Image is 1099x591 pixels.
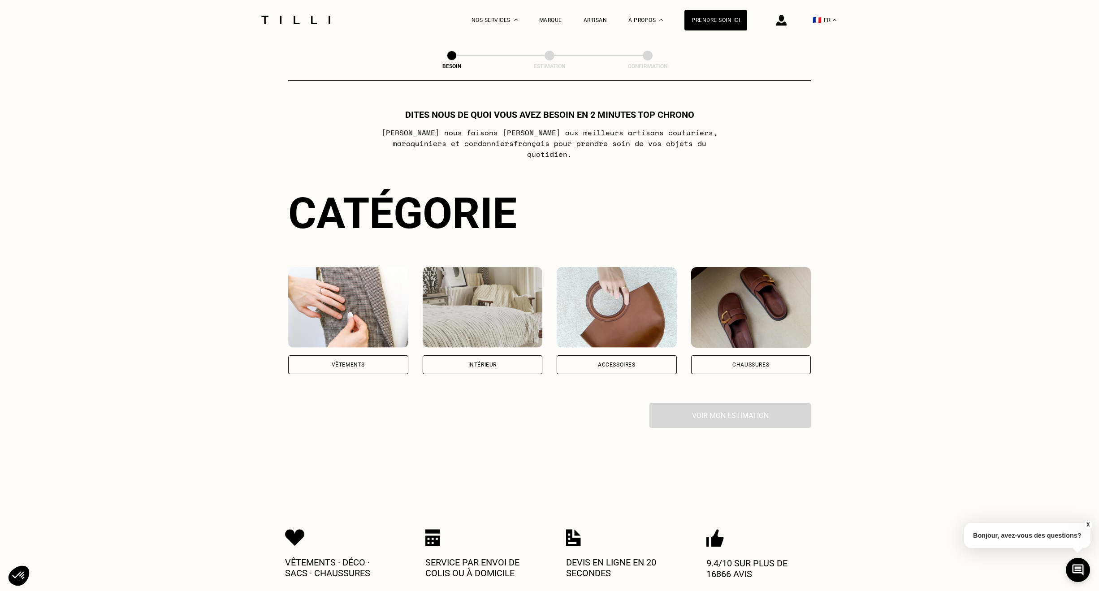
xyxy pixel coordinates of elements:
[425,529,440,546] img: Icon
[706,558,814,579] p: 9.4/10 sur plus de 16866 avis
[258,16,333,24] img: Logo du service de couturière Tilli
[684,10,747,30] a: Prendre soin ici
[285,557,393,578] p: Vêtements · Déco · Sacs · Chaussures
[285,529,305,546] img: Icon
[584,17,607,23] a: Artisan
[603,63,692,69] div: Confirmation
[514,19,518,21] img: Menu déroulant
[405,109,694,120] h1: Dites nous de quoi vous avez besoin en 2 minutes top chrono
[964,523,1090,548] p: Bonjour, avez-vous des questions?
[732,362,769,367] div: Chaussures
[659,19,663,21] img: Menu déroulant à propos
[288,188,811,238] div: Catégorie
[288,267,408,348] img: Vêtements
[505,63,594,69] div: Estimation
[833,19,836,21] img: menu déroulant
[776,15,787,26] img: icône connexion
[425,557,533,578] p: Service par envoi de colis ou à domicile
[407,63,497,69] div: Besoin
[372,127,727,160] p: [PERSON_NAME] nous faisons [PERSON_NAME] aux meilleurs artisans couturiers , maroquiniers et cord...
[423,267,543,348] img: Intérieur
[332,362,365,367] div: Vêtements
[691,267,811,348] img: Chaussures
[1083,520,1092,530] button: X
[706,529,724,547] img: Icon
[468,362,497,367] div: Intérieur
[813,16,822,24] span: 🇫🇷
[557,267,677,348] img: Accessoires
[598,362,636,367] div: Accessoires
[539,17,562,23] a: Marque
[566,557,674,578] p: Devis en ligne en 20 secondes
[566,529,581,546] img: Icon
